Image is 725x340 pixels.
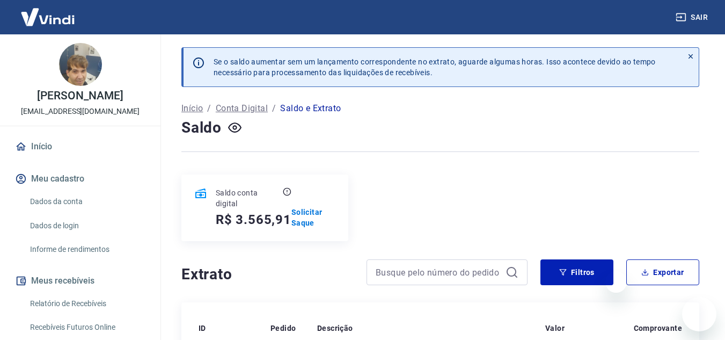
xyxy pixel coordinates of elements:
[181,102,203,115] a: Início
[13,135,148,158] a: Início
[605,271,627,293] iframe: Fechar mensagem
[181,117,222,139] h4: Saldo
[216,187,281,209] p: Saldo conta digital
[13,1,83,33] img: Vindi
[26,316,148,338] a: Recebíveis Futuros Online
[280,102,341,115] p: Saldo e Extrato
[291,207,335,228] a: Solicitar Saque
[26,215,148,237] a: Dados de login
[26,191,148,213] a: Dados da conta
[13,269,148,293] button: Meus recebíveis
[634,323,682,334] p: Comprovante
[317,323,353,334] p: Descrição
[540,259,613,285] button: Filtros
[214,56,656,78] p: Se o saldo aumentar sem um lançamento correspondente no extrato, aguarde algumas horas. Isso acon...
[216,211,291,228] h5: R$ 3.565,91
[545,323,565,334] p: Valor
[181,264,354,285] h4: Extrato
[26,293,148,315] a: Relatório de Recebíveis
[26,238,148,261] a: Informe de rendimentos
[216,102,268,115] a: Conta Digital
[37,90,123,102] p: [PERSON_NAME]
[199,323,206,334] p: ID
[207,102,211,115] p: /
[270,323,296,334] p: Pedido
[59,43,102,86] img: 41b927f9-864c-46ce-a309-6479e0473eb7.jpeg
[673,8,712,27] button: Sair
[376,264,501,280] input: Busque pelo número do pedido
[682,297,716,331] iframe: Botão para abrir a janela de mensagens
[272,102,276,115] p: /
[21,106,140,117] p: [EMAIL_ADDRESS][DOMAIN_NAME]
[13,167,148,191] button: Meu cadastro
[626,259,699,285] button: Exportar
